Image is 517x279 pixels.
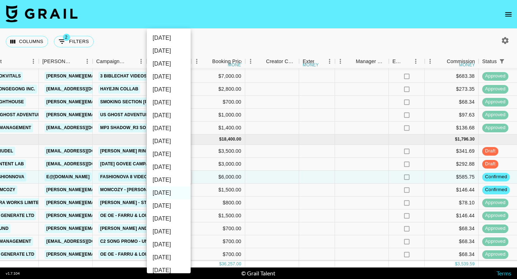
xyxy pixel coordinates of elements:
li: [DATE] [147,96,191,109]
li: [DATE] [147,225,191,238]
li: [DATE] [147,57,191,70]
li: [DATE] [147,32,191,44]
li: [DATE] [147,135,191,148]
li: [DATE] [147,212,191,225]
li: [DATE] [147,238,191,251]
li: [DATE] [147,109,191,122]
li: [DATE] [147,122,191,135]
li: [DATE] [147,174,191,186]
li: [DATE] [147,83,191,96]
li: [DATE] [147,186,191,199]
li: [DATE] [147,199,191,212]
li: [DATE] [147,44,191,57]
li: [DATE] [147,148,191,161]
li: [DATE] [147,264,191,277]
li: [DATE] [147,161,191,174]
li: [DATE] [147,70,191,83]
li: [DATE] [147,251,191,264]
